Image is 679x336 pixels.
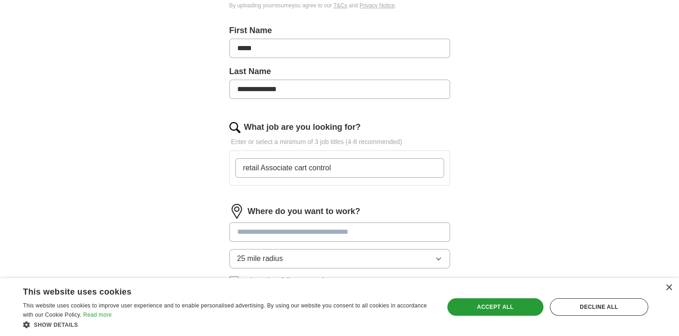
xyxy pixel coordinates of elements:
span: Show details [34,322,78,328]
label: What job are you looking for? [244,121,361,133]
div: Accept all [447,298,543,316]
label: Last Name [229,65,450,78]
div: Show details [23,320,432,329]
div: By uploading your resume you agree to our and . [229,1,450,10]
input: Only apply to fully remote roles [229,276,239,285]
div: Decline all [550,298,648,316]
a: T&Cs [333,2,347,9]
a: Privacy Notice [359,2,395,9]
span: This website uses cookies to improve user experience and to enable personalised advertising. By u... [23,302,427,318]
div: Close [665,284,672,291]
div: This website uses cookies [23,284,409,297]
label: Where do you want to work? [248,205,360,218]
img: search.png [229,122,240,133]
input: Type a job title and press enter [235,158,444,178]
span: 25 mile radius [237,253,283,264]
button: 25 mile radius [229,249,450,268]
label: First Name [229,24,450,37]
img: location.png [229,204,244,219]
a: Read more, opens a new window [83,312,112,318]
span: Only apply to fully remote roles [242,276,331,285]
p: Enter or select a minimum of 3 job titles (4-8 recommended) [229,137,450,147]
